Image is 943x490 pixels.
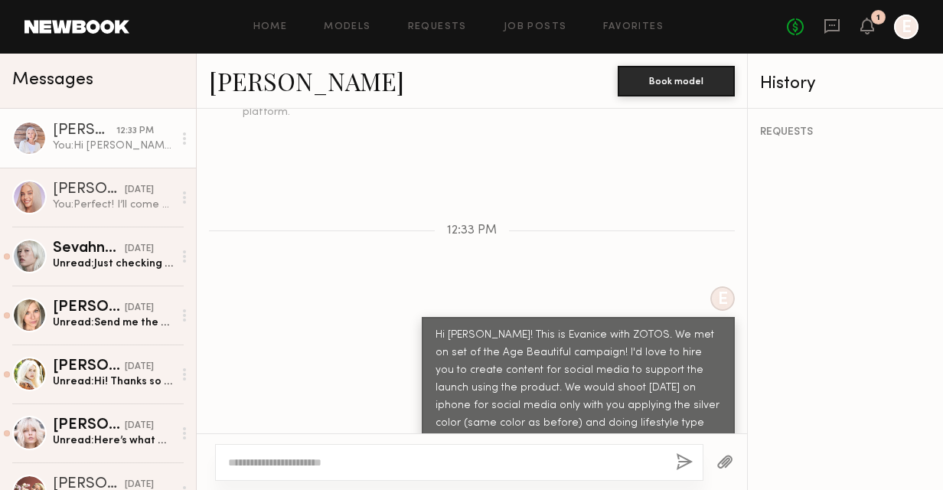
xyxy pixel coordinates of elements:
[125,360,154,374] div: [DATE]
[125,242,154,256] div: [DATE]
[447,224,497,237] span: 12:33 PM
[12,71,93,89] span: Messages
[408,22,467,32] a: Requests
[53,315,173,330] div: Unread: Send me the details and I’ll be there on the 10th! Looking forward to it!
[53,374,173,389] div: Unread: Hi! Thanks so much for reaching out! Unfortunately I am not available that day
[603,22,664,32] a: Favorites
[125,183,154,198] div: [DATE]
[53,433,173,448] div: Unread: Here’s what my hair/roots look like right now for reference :)
[618,66,735,96] button: Book model
[504,22,567,32] a: Job Posts
[876,14,880,22] div: 1
[436,327,721,450] div: Hi [PERSON_NAME]! This is Evanice with ZOTOS. We met on set of the Age Beautiful campaign! I'd lo...
[116,124,154,139] div: 12:33 PM
[53,241,125,256] div: Sevahna d.
[53,418,125,433] div: [PERSON_NAME]
[53,182,125,198] div: [PERSON_NAME]
[324,22,370,32] a: Models
[125,301,154,315] div: [DATE]
[618,73,735,87] a: Book model
[53,300,125,315] div: [PERSON_NAME]
[53,359,125,374] div: [PERSON_NAME]
[760,127,932,138] div: REQUESTS
[253,22,288,32] a: Home
[209,64,404,97] a: [PERSON_NAME]
[760,75,932,93] div: History
[894,15,919,39] a: E
[53,256,173,271] div: Unread: Just checking in. Haven’t heard anything back from you on IG
[125,419,154,433] div: [DATE]
[53,123,116,139] div: [PERSON_NAME]
[53,198,173,212] div: You: Perfect! I’ll come up now
[53,139,173,153] div: You: Hi [PERSON_NAME]! This is Evanice with ZOTOS. We met on set of the Age Beautiful campaign! I...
